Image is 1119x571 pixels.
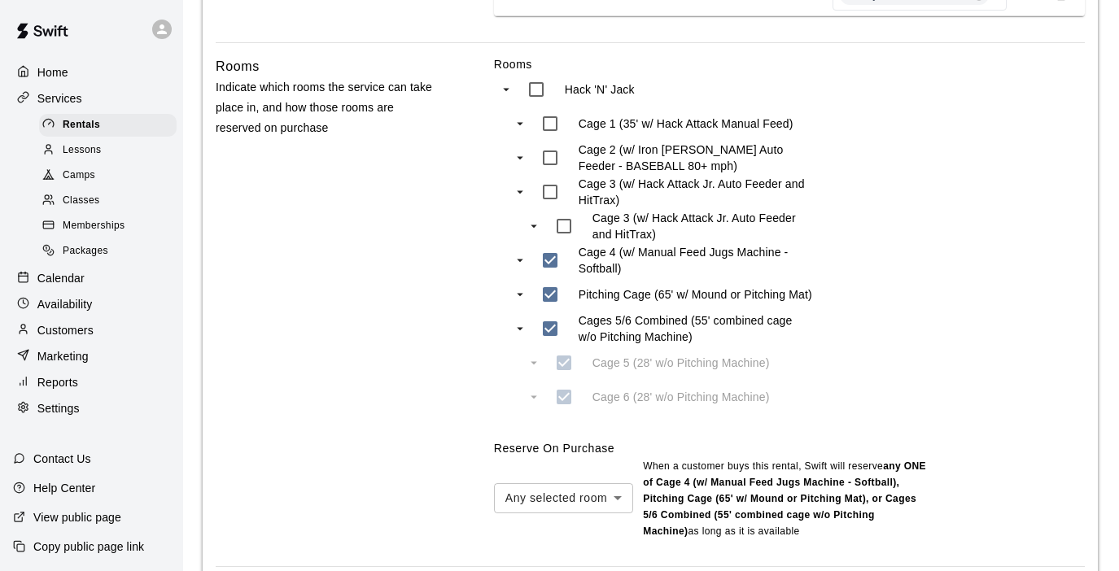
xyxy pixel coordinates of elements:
[494,56,1085,72] label: Rooms
[33,538,144,555] p: Copy public page link
[13,344,170,368] a: Marketing
[63,168,95,184] span: Camps
[37,64,68,81] p: Home
[39,112,183,137] a: Rentals
[579,286,812,303] p: Pitching Cage (65' w/ Mound or Pitching Mat)
[579,116,793,132] p: Cage 1 (35' w/ Hack Attack Manual Feed)
[592,210,813,242] p: Cage 3 (w/ Hack Attack Jr. Auto Feeder and HitTrax)
[643,459,928,540] p: When a customer buys this rental , Swift will reserve as long as it is available
[39,190,177,212] div: Classes
[39,164,177,187] div: Camps
[37,296,93,312] p: Availability
[565,81,635,98] p: Hack 'N' Jack
[37,270,85,286] p: Calendar
[39,139,177,162] div: Lessons
[13,318,170,342] a: Customers
[63,218,125,234] span: Memberships
[37,322,94,338] p: Customers
[33,451,91,467] p: Contact Us
[39,240,177,263] div: Packages
[39,214,183,239] a: Memberships
[579,176,813,208] p: Cage 3 (w/ Hack Attack Jr. Auto Feeder and HitTrax)
[63,243,108,259] span: Packages
[37,400,80,416] p: Settings
[13,396,170,421] a: Settings
[494,72,820,414] ul: swift facility view
[39,189,183,214] a: Classes
[39,137,183,163] a: Lessons
[39,114,177,137] div: Rentals
[33,509,121,525] p: View public page
[63,117,100,133] span: Rentals
[592,389,770,405] p: Cage 6 (28' w/o Pitching Machine)
[216,77,442,139] p: Indicate which rooms the service can take place in, and how those rooms are reserved on purchase
[494,483,633,513] div: Any selected room
[37,348,89,364] p: Marketing
[592,355,770,371] p: Cage 5 (28' w/o Pitching Machine)
[13,60,170,85] a: Home
[579,142,813,174] p: Cage 2 (w/ Iron [PERSON_NAME] Auto Feeder - BASEBALL 80+ mph)
[37,374,78,390] p: Reports
[579,244,813,277] p: Cage 4 (w/ Manual Feed Jugs Machine - Softball)
[63,142,102,159] span: Lessons
[13,266,170,290] a: Calendar
[216,56,260,77] h6: Rooms
[39,215,177,238] div: Memberships
[37,90,82,107] p: Services
[39,163,183,189] a: Camps
[33,480,95,496] p: Help Center
[63,193,99,209] span: Classes
[13,292,170,316] a: Availability
[579,312,813,345] p: Cages 5/6 Combined (55' combined cage w/o Pitching Machine)
[13,86,170,111] a: Services
[643,460,926,537] b: any ONE of Cage 4 (w/ Manual Feed Jugs Machine - Softball), Pitching Cage (65' w/ Mound or Pitchi...
[39,239,183,264] a: Packages
[494,442,614,455] label: Reserve On Purchase
[13,370,170,394] a: Reports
